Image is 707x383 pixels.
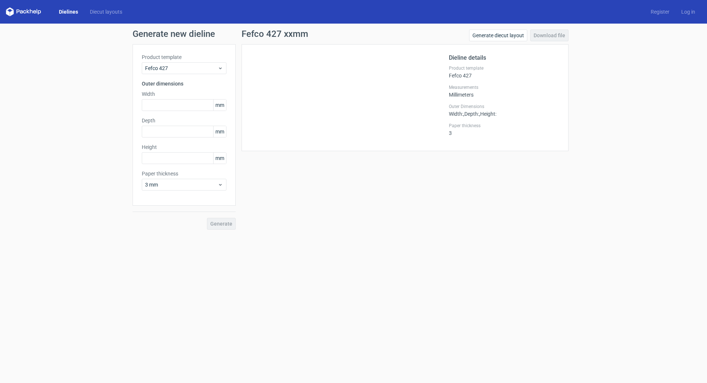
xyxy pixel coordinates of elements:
[449,123,559,129] label: Paper thickness
[449,111,463,117] span: Width :
[675,8,701,15] a: Log in
[469,29,527,41] a: Generate diecut layout
[142,53,226,61] label: Product template
[449,65,559,79] div: Fefco 427
[142,80,226,87] h3: Outer dimensions
[449,53,559,62] h2: Dieline details
[449,104,559,109] label: Outer Dimensions
[479,111,496,117] span: , Height :
[449,65,559,71] label: Product template
[133,29,574,38] h1: Generate new dieline
[449,84,559,90] label: Measurements
[142,170,226,177] label: Paper thickness
[449,84,559,98] div: Millimeters
[463,111,479,117] span: , Depth :
[242,29,308,38] h1: Fefco 427 xxmm
[84,8,128,15] a: Diecut layouts
[145,181,218,188] span: 3 mm
[53,8,84,15] a: Dielines
[213,153,226,164] span: mm
[142,143,226,151] label: Height
[213,100,226,111] span: mm
[142,90,226,98] label: Width
[449,123,559,136] div: 3
[142,117,226,124] label: Depth
[213,126,226,137] span: mm
[645,8,675,15] a: Register
[145,65,218,72] span: Fefco 427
